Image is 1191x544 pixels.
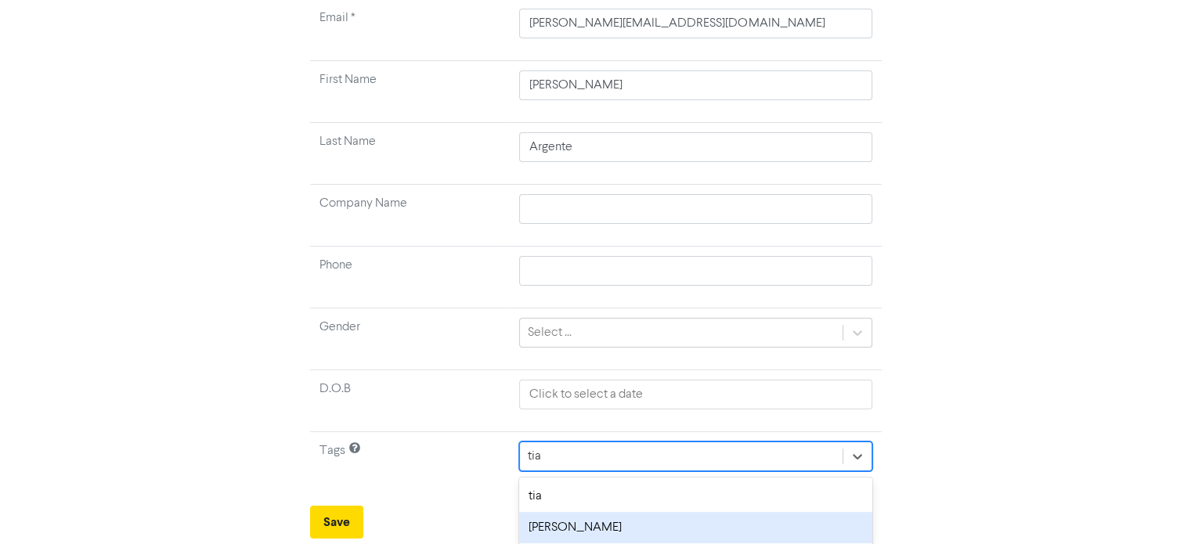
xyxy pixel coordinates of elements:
[310,185,511,247] td: Company Name
[519,380,872,409] input: Click to select a date
[310,370,511,432] td: D.O.B
[310,123,511,185] td: Last Name
[1113,469,1191,544] iframe: Chat Widget
[310,432,511,494] td: Tags
[310,247,511,308] td: Phone
[519,481,872,512] div: tia
[528,323,572,342] div: Select ...
[519,512,872,543] div: [PERSON_NAME]
[310,506,363,539] button: Save
[310,308,511,370] td: Gender
[310,61,511,123] td: First Name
